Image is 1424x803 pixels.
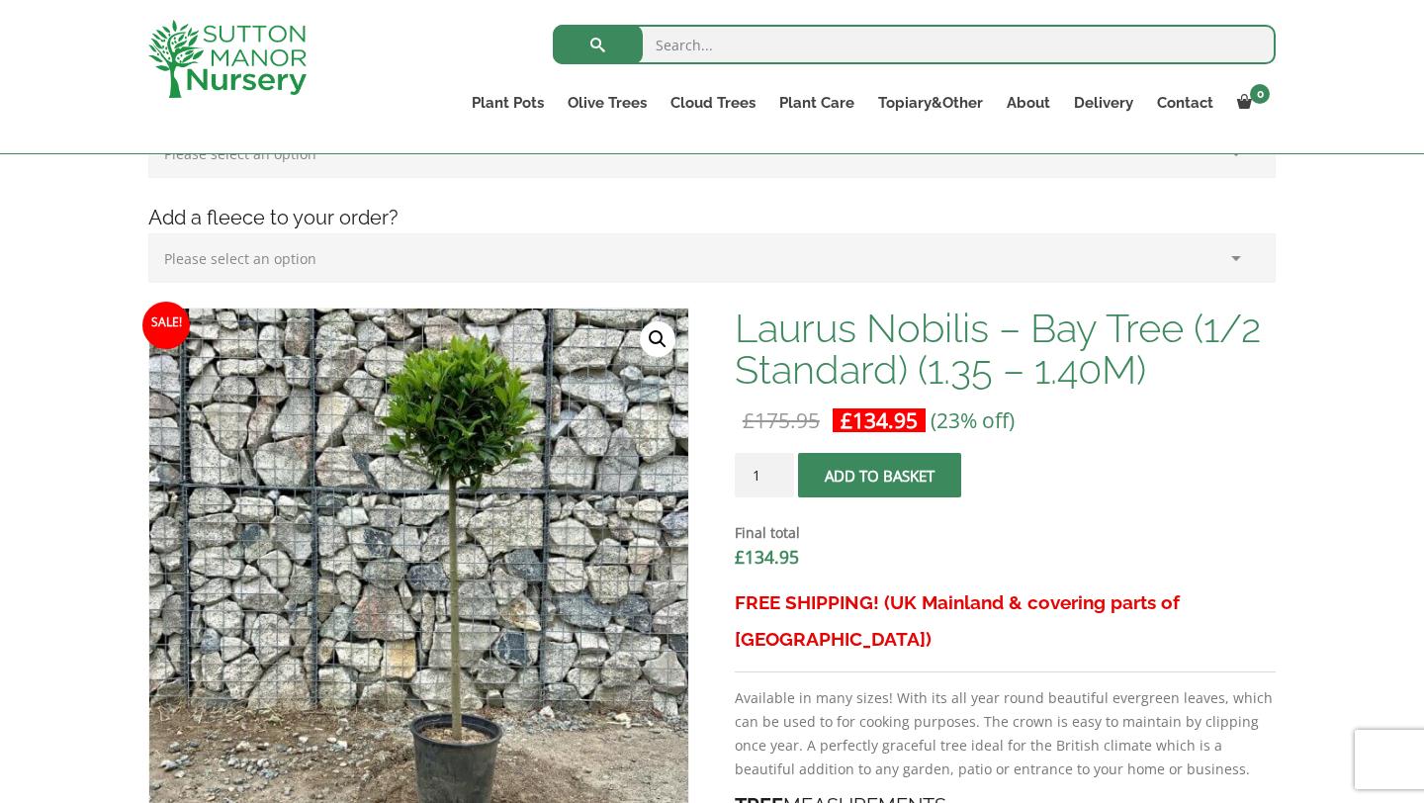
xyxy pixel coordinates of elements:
span: £ [743,406,755,434]
input: Product quantity [735,453,794,497]
a: About [995,89,1062,117]
h4: Add a fleece to your order? [133,203,1290,233]
bdi: 175.95 [743,406,820,434]
img: logo [148,20,307,98]
p: Available in many sizes! With its all year round beautiful evergreen leaves, which can be used to... [735,686,1276,781]
span: 0 [1250,84,1270,104]
bdi: 134.95 [841,406,918,434]
a: Delivery [1062,89,1145,117]
a: Plant Pots [460,89,556,117]
input: Search... [553,25,1276,64]
h1: Laurus Nobilis – Bay Tree (1/2 Standard) (1.35 – 1.40M) [735,308,1276,391]
span: £ [735,545,745,569]
a: Cloud Trees [659,89,767,117]
a: Topiary&Other [866,89,995,117]
a: Plant Care [767,89,866,117]
span: (23% off) [931,406,1015,434]
span: Sale! [142,302,190,349]
button: Add to basket [798,453,961,497]
dt: Final total [735,521,1276,545]
span: £ [841,406,852,434]
a: Contact [1145,89,1225,117]
a: 0 [1225,89,1276,117]
a: View full-screen image gallery [640,321,675,357]
bdi: 134.95 [735,545,799,569]
a: Olive Trees [556,89,659,117]
h3: FREE SHIPPING! (UK Mainland & covering parts of [GEOGRAPHIC_DATA]) [735,584,1276,658]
